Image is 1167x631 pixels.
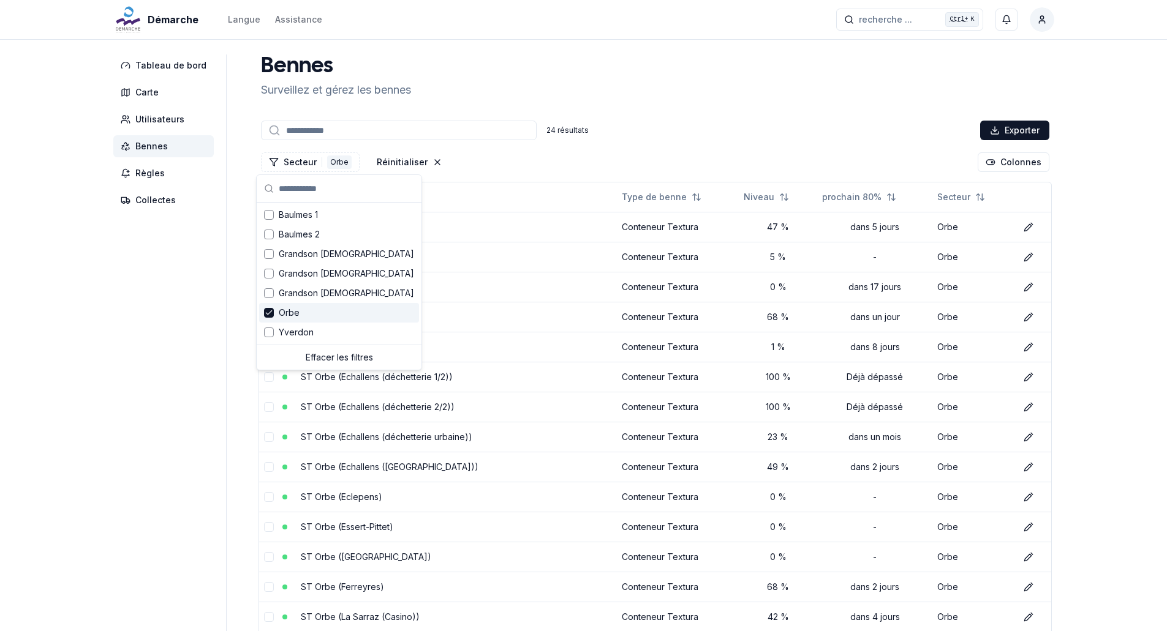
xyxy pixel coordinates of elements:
[228,13,260,26] div: Langue
[617,212,739,242] td: Conteneur Textura
[279,267,414,280] span: Grandson [DEMOGRAPHIC_DATA]
[261,54,411,79] h1: Bennes
[932,302,1014,332] td: Orbe
[822,611,927,623] div: dans 4 jours
[822,221,927,233] div: dans 5 jours
[815,187,904,207] button: Not sorted. Click to sort ascending.
[301,461,478,472] a: ST Orbe (Echallens ([GEOGRAPHIC_DATA]))
[822,371,927,383] div: Déjà dépassé
[148,12,198,27] span: Démarche
[617,332,739,362] td: Conteneur Textura
[113,162,219,184] a: Règles
[932,452,1014,482] td: Orbe
[301,401,455,412] a: ST Orbe (Echallens (déchetterie 2/2))
[228,12,260,27] button: Langue
[822,581,927,593] div: dans 2 jours
[617,302,739,332] td: Conteneur Textura
[932,482,1014,512] td: Orbe
[135,194,176,206] span: Collectes
[617,422,739,452] td: Conteneur Textura
[622,191,687,203] span: Type de benne
[279,287,414,299] span: Grandson [DEMOGRAPHIC_DATA]
[980,121,1049,140] div: Exporter
[135,140,168,152] span: Bennes
[264,432,274,442] button: select-row
[822,281,927,293] div: dans 17 jours
[932,422,1014,452] td: Orbe
[744,191,774,203] span: Niveau
[113,189,219,211] a: Collectes
[744,281,812,293] div: 0 %
[822,551,927,563] div: -
[135,59,206,72] span: Tableau de bord
[369,152,450,172] button: Réinitialiser les filtres
[617,362,739,392] td: Conteneur Textura
[135,113,184,125] span: Utilisateurs
[264,522,274,532] button: select-row
[617,572,739,602] td: Conteneur Textura
[744,401,812,413] div: 100 %
[279,209,318,221] span: Baulmes 1
[822,521,927,533] div: -
[279,326,314,338] span: Yverdon
[264,612,274,622] button: select-row
[744,491,812,503] div: 0 %
[113,81,219,103] a: Carte
[744,581,812,593] div: 68 %
[932,242,1014,272] td: Orbe
[744,341,812,353] div: 1 %
[301,491,382,502] a: ST Orbe (Eclepens)
[744,521,812,533] div: 0 %
[614,187,709,207] button: Not sorted. Click to sort ascending.
[301,581,384,592] a: ST Orbe (Ferreyres)
[264,462,274,472] button: select-row
[744,611,812,623] div: 42 %
[822,461,927,473] div: dans 2 jours
[932,542,1014,572] td: Orbe
[744,311,812,323] div: 68 %
[937,191,970,203] span: Secteur
[264,492,274,502] button: select-row
[546,125,589,135] div: 24 résultats
[301,521,393,532] a: ST Orbe (Essert-Pittet)
[135,86,159,99] span: Carte
[264,402,274,412] button: select-row
[617,482,739,512] td: Conteneur Textura
[617,272,739,302] td: Conteneur Textura
[932,332,1014,362] td: Orbe
[279,228,320,241] span: Baulmes 2
[822,191,882,203] span: prochain 80%
[113,135,219,157] a: Bennes
[932,572,1014,602] td: Orbe
[822,401,927,413] div: Déjà dépassé
[617,542,739,572] td: Conteneur Textura
[279,248,414,260] span: Grandson [DEMOGRAPHIC_DATA]
[301,551,431,562] a: ST Orbe ([GEOGRAPHIC_DATA])
[279,307,300,319] span: Orbe
[301,611,420,622] a: ST Orbe (La Sarraz (Casino))
[836,9,983,31] button: recherche ...Ctrl+K
[744,251,812,263] div: 5 %
[930,187,992,207] button: Not sorted. Click to sort ascending.
[932,272,1014,302] td: Orbe
[744,221,812,233] div: 47 %
[617,512,739,542] td: Conteneur Textura
[259,348,419,367] div: Effacer les filtres
[744,431,812,443] div: 23 %
[932,392,1014,422] td: Orbe
[744,551,812,563] div: 0 %
[301,431,472,442] a: ST Orbe (Echallens (déchetterie urbaine))
[113,12,203,27] a: Démarche
[113,5,143,34] img: Démarche Logo
[327,155,352,169] div: Orbe
[932,512,1014,542] td: Orbe
[261,152,360,172] button: Filtrer les lignes
[301,372,453,382] a: ST Orbe (Echallens (déchetterie 1/2))
[736,187,796,207] button: Not sorted. Click to sort ascending.
[978,152,1049,172] button: Cocher les colonnes
[617,242,739,272] td: Conteneur Textura
[264,372,274,382] button: select-row
[859,13,912,26] span: recherche ...
[275,12,322,27] a: Assistance
[135,167,165,179] span: Règles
